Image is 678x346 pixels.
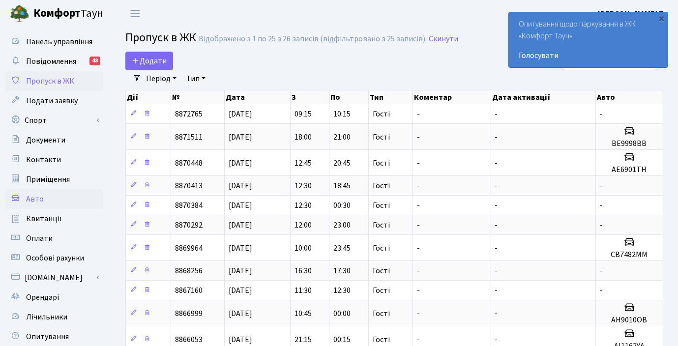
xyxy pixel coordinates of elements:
[5,268,103,288] a: [DOMAIN_NAME]
[600,200,603,211] span: -
[495,220,498,231] span: -
[495,200,498,211] span: -
[495,285,498,296] span: -
[373,182,390,190] span: Гості
[417,180,420,191] span: -
[26,253,84,263] span: Особові рахунки
[175,243,203,254] span: 8869964
[123,5,147,22] button: Переключити навігацію
[5,307,103,327] a: Лічильники
[333,180,351,191] span: 18:45
[333,158,351,169] span: 20:45
[229,158,252,169] span: [DATE]
[26,76,74,86] span: Пропуск в ЖК
[495,132,498,143] span: -
[142,70,180,87] a: Період
[295,285,312,296] span: 11:30
[509,12,668,67] div: Опитування щодо паркування в ЖК «Комфорт Таун»
[175,132,203,143] span: 8871511
[600,285,603,296] span: -
[33,5,103,22] span: Таун
[417,220,420,231] span: -
[5,209,103,229] a: Квитанції
[295,132,312,143] span: 18:00
[600,265,603,276] span: -
[373,267,390,275] span: Гості
[229,132,252,143] span: [DATE]
[175,109,203,119] span: 8872765
[229,243,252,254] span: [DATE]
[175,158,203,169] span: 8870448
[417,334,420,345] span: -
[330,90,369,104] th: По
[125,52,173,70] a: Додати
[373,287,390,294] span: Гості
[598,8,666,20] a: [PERSON_NAME] П.
[373,159,390,167] span: Гості
[295,180,312,191] span: 12:30
[373,202,390,209] span: Гості
[600,220,603,231] span: -
[417,132,420,143] span: -
[596,90,663,104] th: Авто
[373,110,390,118] span: Гості
[125,29,196,46] span: Пропуск в ЖК
[5,189,103,209] a: Авто
[333,220,351,231] span: 23:00
[291,90,329,104] th: З
[26,312,67,322] span: Лічильники
[5,52,103,71] a: Повідомлення48
[295,243,312,254] span: 10:00
[175,180,203,191] span: 8870413
[295,334,312,345] span: 21:15
[229,285,252,296] span: [DATE]
[417,308,420,319] span: -
[26,194,44,204] span: Авто
[26,292,59,303] span: Орендарі
[495,265,498,276] span: -
[295,200,312,211] span: 12:30
[598,8,666,19] b: [PERSON_NAME] П.
[26,154,61,165] span: Контакти
[229,109,252,119] span: [DATE]
[495,109,498,119] span: -
[600,316,659,325] h5: АН9010ОВ
[369,90,413,104] th: Тип
[333,200,351,211] span: 00:30
[495,308,498,319] span: -
[373,310,390,317] span: Гості
[175,308,203,319] span: 8866999
[5,170,103,189] a: Приміщення
[182,70,209,87] a: Тип
[5,229,103,248] a: Оплати
[373,244,390,252] span: Гості
[413,90,491,104] th: Коментар
[417,200,420,211] span: -
[5,288,103,307] a: Орендарі
[600,109,603,119] span: -
[5,150,103,170] a: Контакти
[373,336,390,344] span: Гості
[26,135,65,145] span: Документи
[229,220,252,231] span: [DATE]
[495,180,498,191] span: -
[199,34,427,44] div: Відображено з 1 по 25 з 26 записів (відфільтровано з 25 записів).
[417,243,420,254] span: -
[333,243,351,254] span: 23:45
[295,265,312,276] span: 16:30
[229,200,252,211] span: [DATE]
[295,109,312,119] span: 09:15
[175,334,203,345] span: 8866053
[175,285,203,296] span: 8867160
[495,334,498,345] span: -
[132,56,167,66] span: Додати
[600,139,659,148] h5: ВЕ9998ВВ
[229,334,252,345] span: [DATE]
[26,331,69,342] span: Опитування
[10,4,29,24] img: logo.png
[295,158,312,169] span: 12:45
[229,265,252,276] span: [DATE]
[175,265,203,276] span: 8868256
[600,250,659,259] h5: СВ7482ММ
[373,133,390,141] span: Гості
